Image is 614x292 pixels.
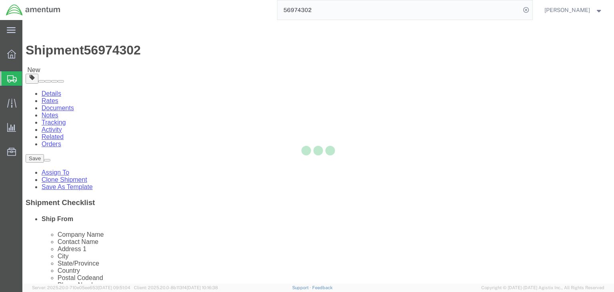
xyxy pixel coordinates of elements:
[187,285,218,290] span: [DATE] 10:16:38
[544,5,603,15] button: [PERSON_NAME]
[312,285,333,290] a: Feedback
[544,6,590,14] span: Chris Haes
[32,285,130,290] span: Server: 2025.20.0-710e05ee653
[481,284,604,291] span: Copyright © [DATE]-[DATE] Agistix Inc., All Rights Reserved
[134,285,218,290] span: Client: 2025.20.0-8b113f4
[98,285,130,290] span: [DATE] 09:51:04
[6,4,61,16] img: logo
[292,285,312,290] a: Support
[277,0,520,20] input: Search for shipment number, reference number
